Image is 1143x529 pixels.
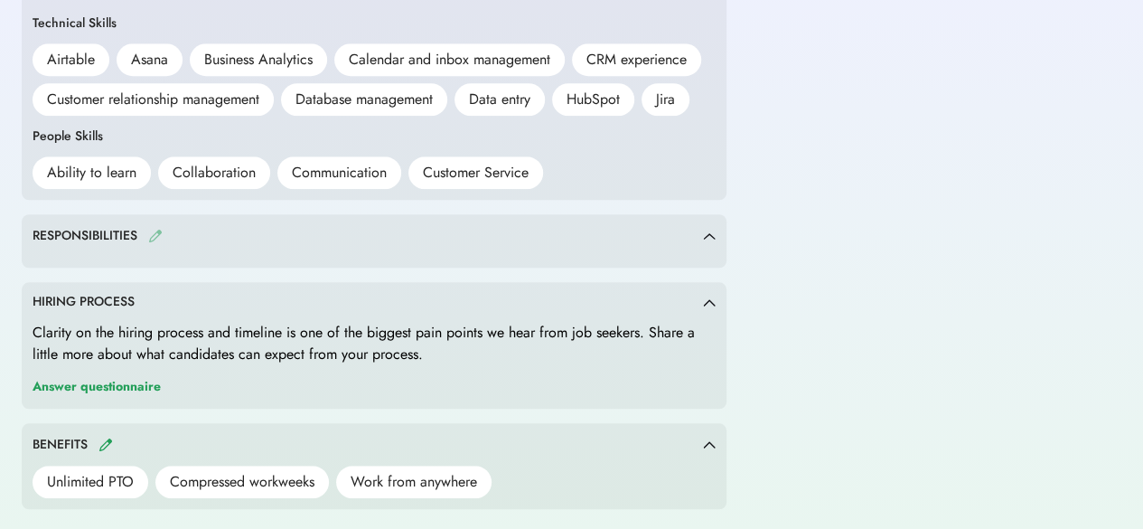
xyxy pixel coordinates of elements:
div: CRM experience [586,49,687,71]
div: HubSpot [567,89,620,110]
div: Airtable [47,49,95,71]
div: Customer relationship management [47,89,259,110]
img: pencil.svg [98,438,113,451]
img: caret-up.svg [703,298,716,307]
img: pencil.svg [148,229,163,242]
div: RESPONSIBILITIES [33,227,137,245]
div: Answer questionnaire [33,376,161,398]
div: Ability to learn [47,162,136,184]
div: Asana [131,49,168,71]
div: Calendar and inbox management [349,49,550,71]
div: Business Analytics [204,49,313,71]
div: People Skills [33,127,103,146]
img: caret-up.svg [703,440,716,449]
div: HIRING PROCESS [33,293,135,311]
div: Customer Service [423,162,529,184]
div: Compressed workweeks [155,466,329,498]
div: Unlimited PTO [33,466,148,498]
div: Clarity on the hiring process and timeline is one of the biggest pain points we hear from job see... [33,322,716,365]
div: Jira [656,89,675,110]
div: Database management [295,89,433,110]
img: caret-up.svg [703,232,716,241]
div: Collaboration [173,162,256,184]
div: Data entry [469,89,530,110]
div: Work from anywhere [336,466,492,498]
div: BENEFITS [33,436,88,454]
div: Communication [292,162,387,184]
div: Technical Skills [33,14,117,33]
